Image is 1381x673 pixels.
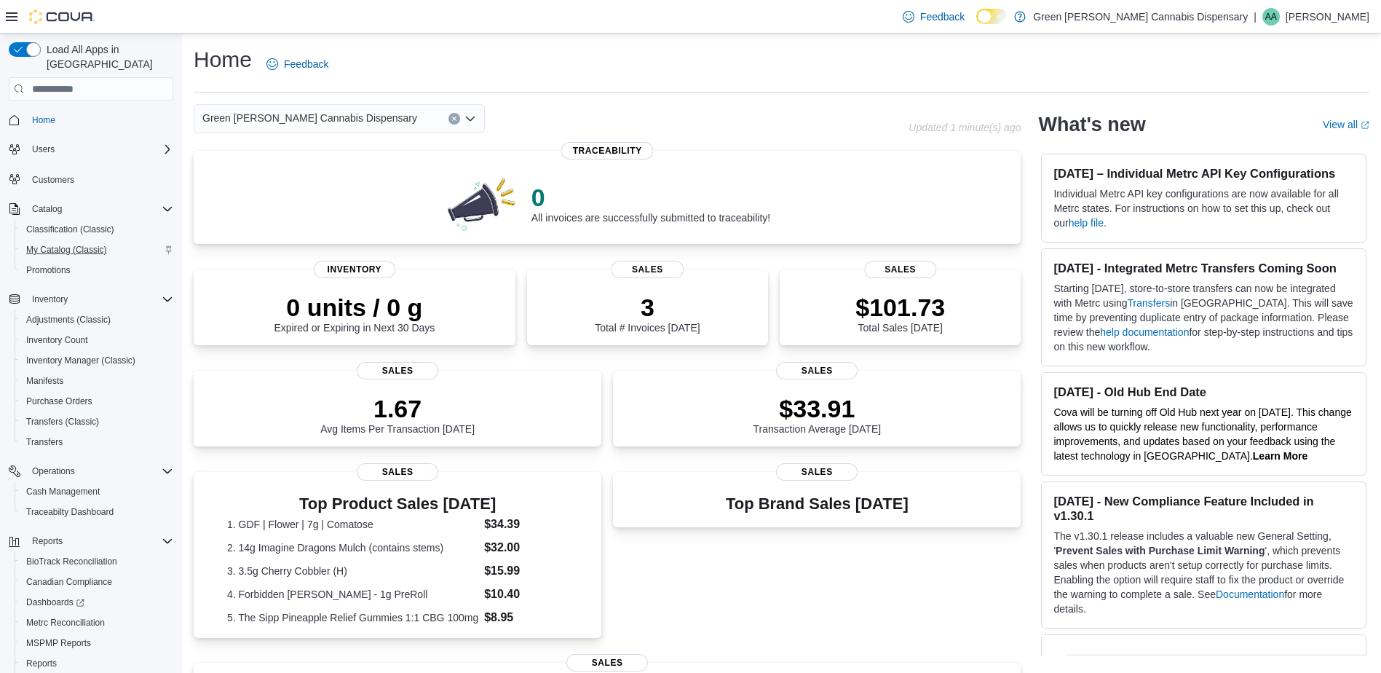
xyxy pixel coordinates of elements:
span: Load All Apps in [GEOGRAPHIC_DATA] [41,42,173,71]
a: Reports [20,655,63,672]
svg: External link [1361,121,1369,130]
p: $101.73 [855,293,945,322]
span: Traceabilty Dashboard [26,506,114,518]
p: Green [PERSON_NAME] Cannabis Dispensary [1033,8,1248,25]
span: Inventory Manager (Classic) [26,355,135,366]
a: Feedback [261,50,334,79]
button: Customers [3,168,179,189]
span: Sales [566,654,648,672]
button: Users [26,141,60,158]
img: Cova [29,9,95,24]
a: Documentation [1216,589,1284,600]
button: Reports [26,532,68,550]
button: Metrc Reconciliation [15,613,179,633]
button: Inventory [26,291,74,308]
h3: [DATE] - Old Hub End Date [1053,385,1354,399]
div: Avg Items Per Transaction [DATE] [320,394,475,435]
span: Transfers [26,436,63,448]
button: Inventory Count [15,330,179,350]
a: Manifests [20,372,69,390]
button: Inventory [3,289,179,310]
p: Starting [DATE], store-to-store transfers can now be integrated with Metrc using in [GEOGRAPHIC_D... [1053,281,1354,354]
span: Home [32,114,55,126]
span: Inventory Count [20,331,173,349]
span: Inventory [314,261,395,278]
p: 1.67 [320,394,475,423]
p: [PERSON_NAME] [1286,8,1369,25]
button: Operations [3,461,179,481]
p: The v1.30.1 release includes a valuable new General Setting, ' ', which prevents sales when produ... [1053,529,1354,616]
a: Canadian Compliance [20,573,118,591]
a: Purchase Orders [20,393,98,410]
dd: $15.99 [484,562,568,580]
span: Metrc Reconciliation [26,617,105,629]
dt: 1. GDF | Flower | 7g | Comatose [227,517,478,532]
span: Customers [26,170,173,188]
div: Amy Akers [1262,8,1280,25]
h3: Top Brand Sales [DATE] [726,495,909,513]
span: Reports [20,655,173,672]
p: | [1254,8,1257,25]
dd: $10.40 [484,586,568,603]
h3: [DATE] - Integrated Metrc Transfers Coming Soon [1053,261,1354,275]
button: Transfers (Classic) [15,412,179,432]
span: Purchase Orders [26,395,92,407]
span: BioTrack Reconciliation [26,556,117,567]
button: Open list of options [464,113,476,125]
span: Inventory Count [26,334,88,346]
p: Updated 1 minute(s) ago [909,122,1021,133]
span: Feedback [920,9,965,24]
div: Total Sales [DATE] [855,293,945,334]
a: Home [26,111,61,129]
dt: 2. 14g Imagine Dragons Mulch (contains stems) [227,540,478,555]
span: Sales [357,362,438,379]
span: Transfers (Classic) [20,413,173,430]
span: Cash Management [20,483,173,500]
span: Inventory Manager (Classic) [20,352,173,369]
span: Cova will be turning off Old Hub next year on [DATE]. This change allows us to quickly release ne... [1053,406,1351,462]
span: Adjustments (Classic) [26,314,111,326]
span: Canadian Compliance [26,576,112,588]
span: Feedback [284,57,328,71]
button: Catalog [3,199,179,219]
span: Manifests [20,372,173,390]
h3: [DATE] - New Compliance Feature Included in v1.30.1 [1053,494,1354,523]
button: Manifests [15,371,179,391]
a: Learn More [1253,450,1307,462]
div: Expired or Expiring in Next 30 Days [274,293,435,334]
span: Classification (Classic) [26,224,114,235]
button: Canadian Compliance [15,572,179,592]
span: Canadian Compliance [20,573,173,591]
button: Cash Management [15,481,179,502]
dt: 4. Forbidden [PERSON_NAME] - 1g PreRoll [227,587,478,602]
h3: [DATE] – Individual Metrc API Key Configurations [1053,166,1354,181]
p: $33.91 [753,394,882,423]
span: BioTrack Reconciliation [20,553,173,570]
div: Total # Invoices [DATE] [595,293,700,334]
span: Metrc Reconciliation [20,614,173,631]
button: Traceabilty Dashboard [15,502,179,522]
span: Sales [776,362,858,379]
span: Traceability [561,142,654,160]
input: Dark Mode [976,9,1007,24]
a: Customers [26,171,80,189]
span: Sales [612,261,684,278]
div: Transaction Average [DATE] [753,394,882,435]
p: 3 [595,293,700,322]
button: Classification (Classic) [15,219,179,240]
button: Operations [26,463,81,480]
span: My Catalog (Classic) [26,244,107,256]
span: Customers [32,174,74,186]
span: Adjustments (Classic) [20,311,173,328]
a: Inventory Count [20,331,94,349]
span: Reports [26,658,57,669]
p: 0 [531,183,770,212]
a: Feedback [897,2,970,31]
span: Operations [26,463,173,480]
button: Catalog [26,200,68,218]
span: Manifests [26,375,63,387]
a: Traceabilty Dashboard [20,503,119,521]
span: Dashboards [20,594,173,611]
h3: Top Product Sales [DATE] [227,495,568,513]
a: Transfers [20,433,68,451]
